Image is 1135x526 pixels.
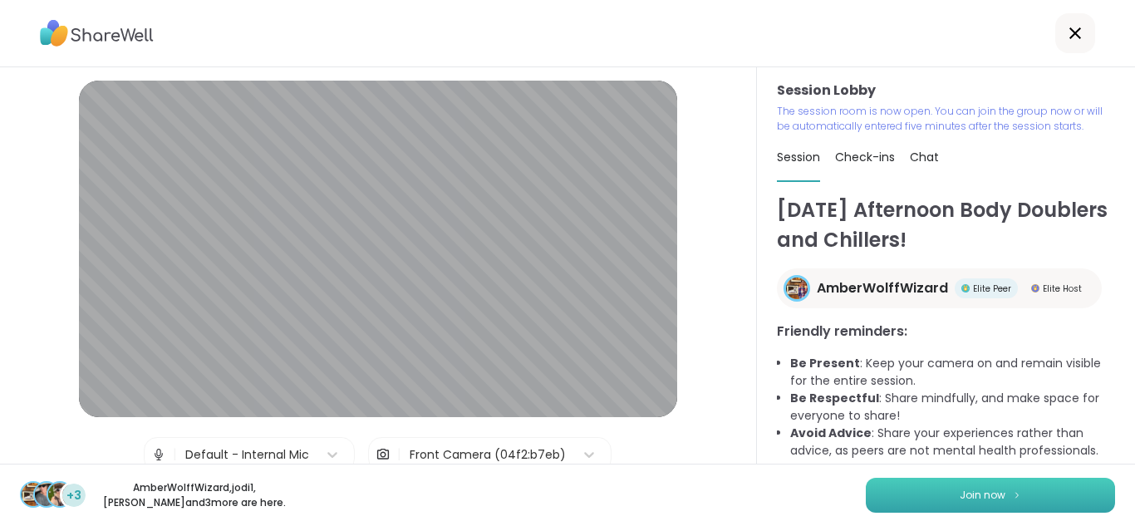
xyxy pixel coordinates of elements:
img: jodi1 [35,483,58,506]
p: AmberWolffWizard , jodi1 , [PERSON_NAME] and 3 more are here. [101,480,287,510]
span: +3 [66,487,81,504]
li: : Share mindfully, and make space for everyone to share! [790,390,1115,425]
img: Elite Host [1031,284,1039,292]
p: The session room is now open. You can join the group now or will be automatically entered five mi... [777,104,1115,134]
h1: [DATE] Afternoon Body Doublers and Chillers! [777,195,1115,255]
img: Adrienne_QueenOfTheDawn [48,483,71,506]
span: Check-ins [835,149,895,165]
button: Join now [866,478,1115,513]
img: Microphone [151,438,166,471]
img: Elite Peer [961,284,970,292]
li: : Keep your camera on and remain visible for the entire session. [790,355,1115,390]
b: Be Present [790,355,860,371]
img: AmberWolffWizard [22,483,45,506]
img: AmberWolffWizard [786,278,808,299]
span: Session [777,149,820,165]
li: : Share your experiences rather than advice, as peers are not mental health professionals. [790,425,1115,460]
span: Elite Peer [973,283,1011,295]
h3: Session Lobby [777,81,1115,101]
span: AmberWolffWizard [817,278,948,298]
b: Avoid Advice [790,425,872,441]
img: Camera [376,438,391,471]
div: Default - Internal Mic [185,446,309,464]
img: ShareWell Logomark [1012,490,1022,499]
img: ShareWell Logo [40,14,154,52]
span: Chat [910,149,939,165]
span: Elite Host [1043,283,1082,295]
a: AmberWolffWizardAmberWolffWizardElite PeerElite PeerElite HostElite Host [777,268,1102,308]
span: | [173,438,177,471]
div: Front Camera (04f2:b7eb) [410,446,566,464]
h3: Friendly reminders: [777,322,1115,342]
span: | [397,438,401,471]
b: Be Respectful [790,390,879,406]
span: Join now [960,488,1005,503]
